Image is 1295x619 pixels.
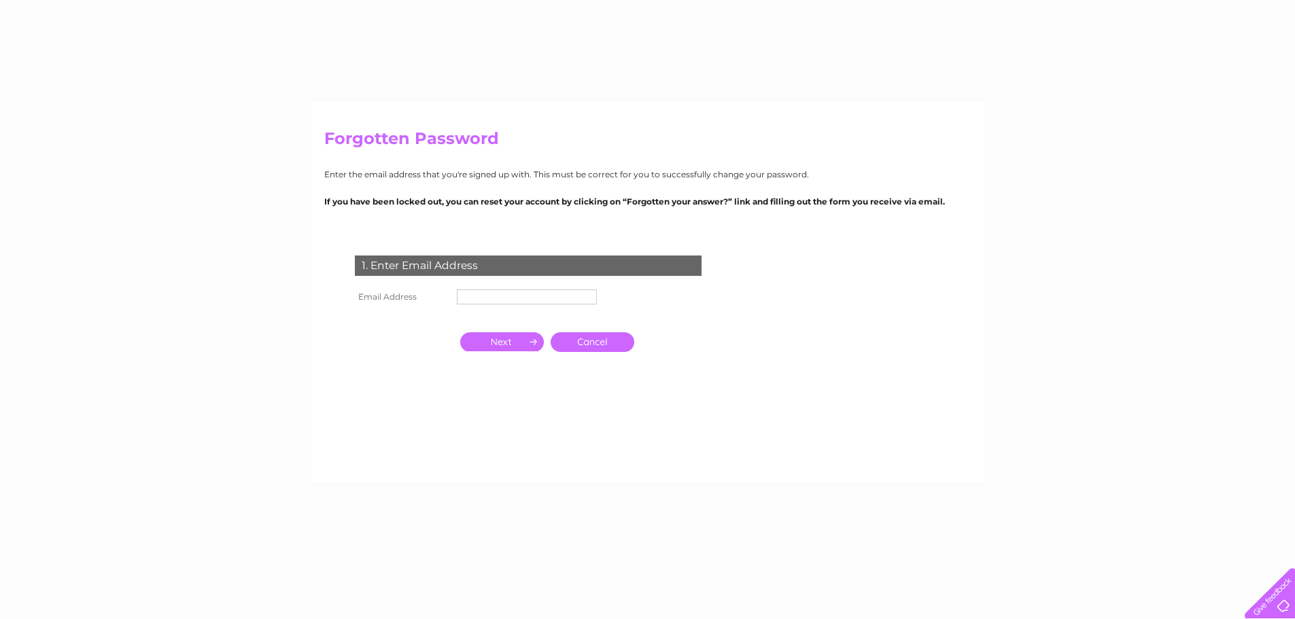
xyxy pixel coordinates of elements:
[324,168,971,181] p: Enter the email address that you're signed up with. This must be correct for you to successfully ...
[351,286,453,308] th: Email Address
[551,332,634,352] a: Cancel
[324,195,971,208] p: If you have been locked out, you can reset your account by clicking on “Forgotten your answer?” l...
[355,255,702,276] div: 1. Enter Email Address
[324,129,971,155] h2: Forgotten Password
